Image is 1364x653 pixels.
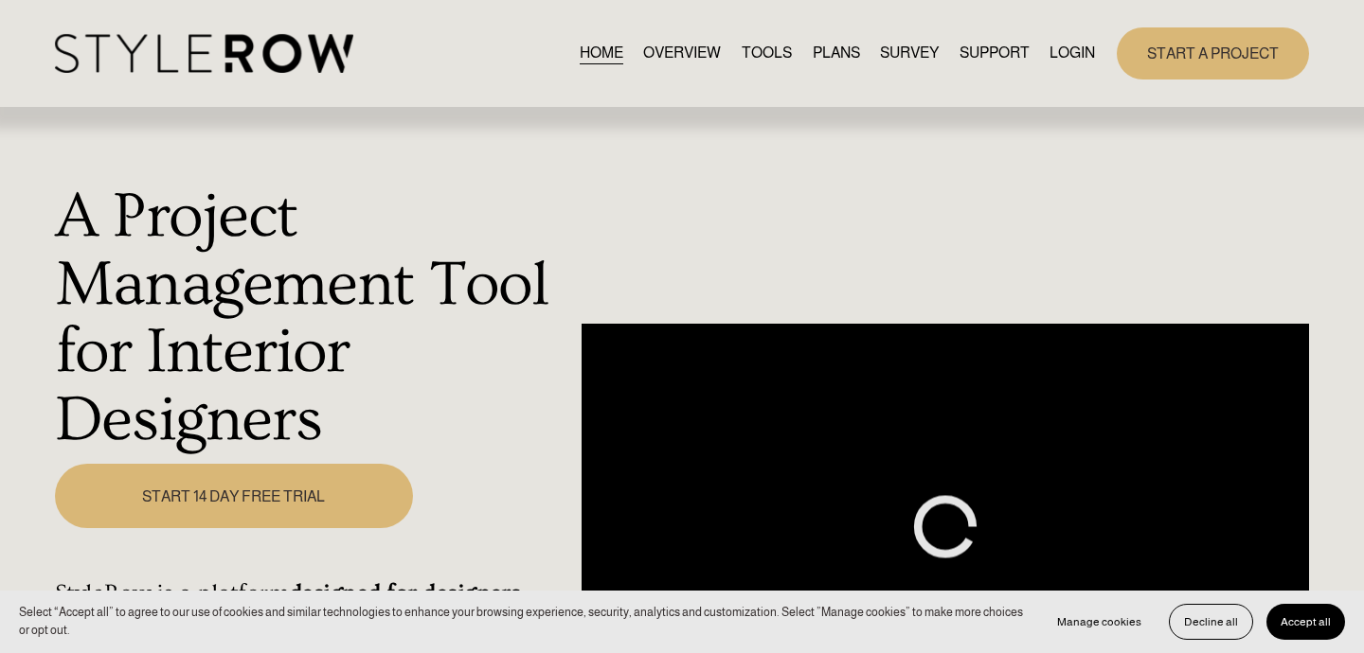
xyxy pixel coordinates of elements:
[643,41,721,66] a: OVERVIEW
[1117,27,1309,79] a: START A PROJECT
[55,464,414,528] a: START 14 DAY FREE TRIAL
[55,183,572,454] h1: A Project Management Tool for Interior Designers
[55,579,572,638] h4: StyleRow is a platform , with maximum flexibility and organization.
[1043,604,1156,640] button: Manage cookies
[1057,615,1141,628] span: Manage cookies
[960,41,1030,66] a: folder dropdown
[1266,604,1345,640] button: Accept all
[55,34,353,73] img: StyleRow
[880,41,939,66] a: SURVEY
[580,41,623,66] a: HOME
[742,41,792,66] a: TOOLS
[813,41,860,66] a: PLANS
[1184,615,1238,628] span: Decline all
[1281,615,1331,628] span: Accept all
[960,42,1030,64] span: SUPPORT
[1169,604,1253,640] button: Decline all
[289,579,520,608] strong: designed for designers
[1050,41,1095,66] a: LOGIN
[19,604,1024,640] p: Select “Accept all” to agree to our use of cookies and similar technologies to enhance your brows...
